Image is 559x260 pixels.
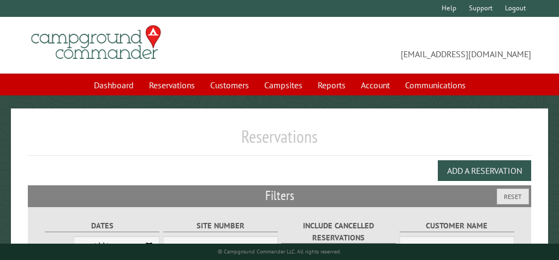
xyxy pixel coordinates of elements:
[497,189,529,204] button: Reset
[45,220,159,232] label: Dates
[87,75,140,95] a: Dashboard
[311,75,352,95] a: Reports
[399,75,472,95] a: Communications
[163,220,278,232] label: Site Number
[218,248,341,255] small: © Campground Commander LLC. All rights reserved.
[28,185,531,206] h2: Filters
[28,126,531,156] h1: Reservations
[28,21,164,64] img: Campground Commander
[400,220,514,232] label: Customer Name
[279,30,531,61] span: [EMAIL_ADDRESS][DOMAIN_NAME]
[45,243,74,253] label: From:
[258,75,309,95] a: Campsites
[354,75,396,95] a: Account
[204,75,255,95] a: Customers
[438,160,531,181] button: Add a Reservation
[281,220,396,244] label: Include Cancelled Reservations
[142,75,201,95] a: Reservations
